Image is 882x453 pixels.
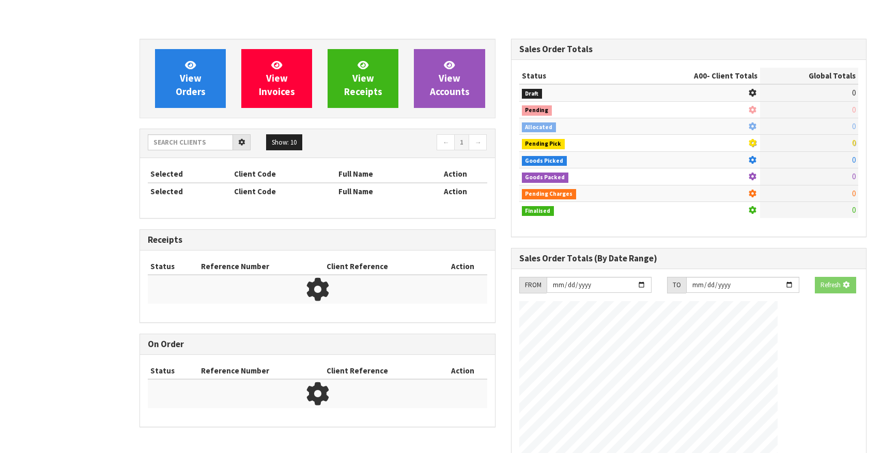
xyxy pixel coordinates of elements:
span: Pending Charges [522,189,577,199]
th: Reference Number [198,258,324,275]
a: ViewOrders [155,49,226,108]
span: Allocated [522,122,556,133]
th: Action [438,258,487,275]
span: 0 [852,171,856,181]
span: 0 [852,155,856,165]
th: Action [424,183,487,199]
a: ViewInvoices [241,49,312,108]
h3: On Order [148,339,487,349]
span: 0 [852,189,856,198]
span: Pending [522,105,552,116]
span: 0 [852,88,856,98]
a: ViewAccounts [414,49,485,108]
span: View Accounts [430,59,470,98]
span: View Receipts [344,59,382,98]
a: → [469,134,487,151]
span: View Orders [176,59,206,98]
h3: Sales Order Totals (By Date Range) [519,254,859,263]
th: Client Reference [324,258,438,275]
button: Refresh [815,277,856,293]
span: 0 [852,138,856,148]
span: Goods Packed [522,173,569,183]
th: Global Totals [760,68,858,84]
span: 0 [852,105,856,115]
span: Draft [522,89,543,99]
a: 1 [454,134,469,151]
h3: Sales Order Totals [519,44,859,54]
th: Status [148,363,198,379]
th: Status [519,68,631,84]
span: Pending Pick [522,139,565,149]
span: A00 [694,71,707,81]
span: View Invoices [259,59,295,98]
a: ViewReceipts [328,49,398,108]
th: Full Name [336,166,424,182]
nav: Page navigation [325,134,487,152]
th: Status [148,258,198,275]
h3: Receipts [148,235,487,245]
th: - Client Totals [631,68,760,84]
th: Selected [148,166,231,182]
button: Show: 10 [266,134,302,151]
span: 0 [852,121,856,131]
span: Goods Picked [522,156,567,166]
th: Action [438,363,487,379]
div: FROM [519,277,547,293]
a: ← [437,134,455,151]
th: Client Code [231,183,336,199]
span: 0 [852,205,856,215]
th: Reference Number [198,363,324,379]
th: Full Name [336,183,424,199]
th: Client Reference [324,363,438,379]
th: Client Code [231,166,336,182]
th: Selected [148,183,231,199]
span: Finalised [522,206,554,216]
div: TO [667,277,686,293]
input: Search clients [148,134,233,150]
th: Action [424,166,487,182]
